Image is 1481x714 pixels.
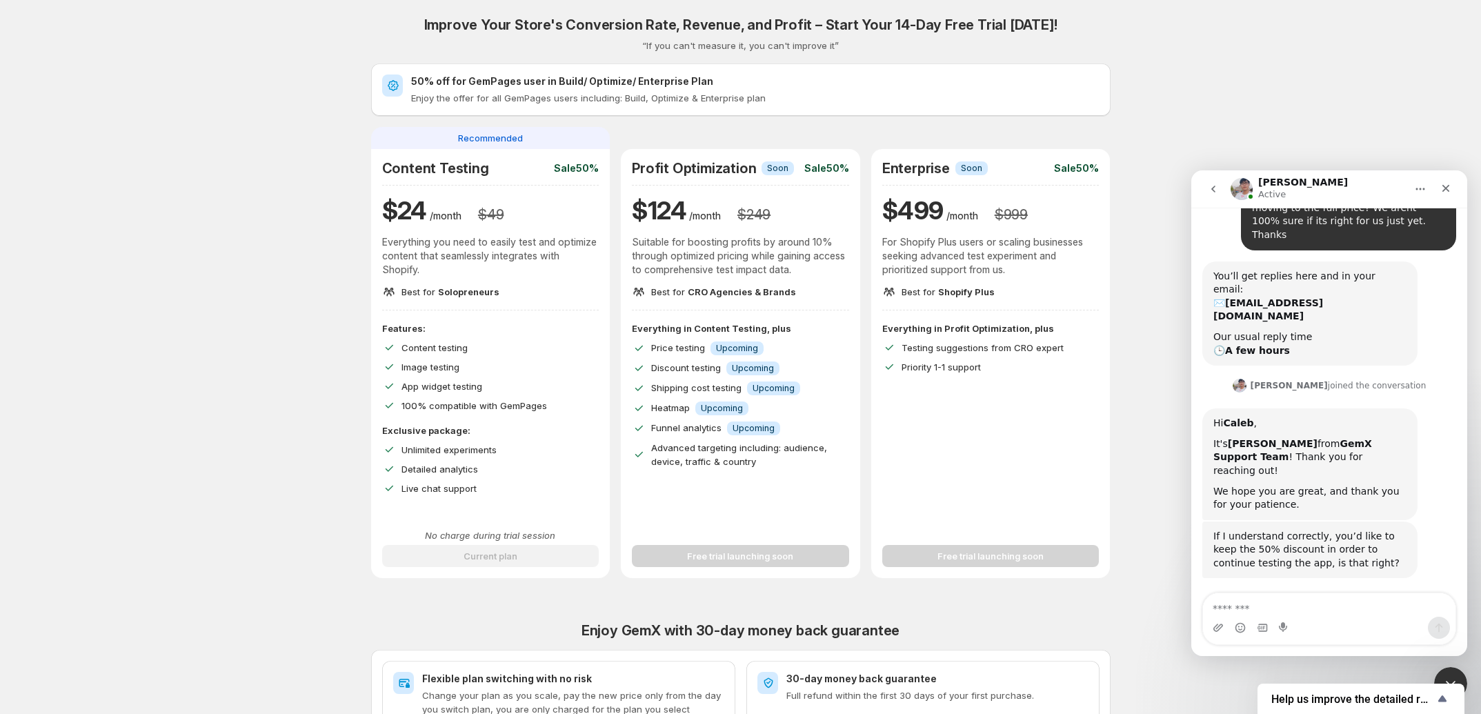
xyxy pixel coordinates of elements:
[478,206,504,223] h3: $ 49
[438,286,499,297] span: Solopreneurs
[767,163,788,174] span: Soon
[401,444,497,455] span: Unlimited experiments
[961,163,982,174] span: Soon
[1271,691,1451,707] button: Show survey - Help us improve the detailed report for A/B campaigns
[632,194,686,227] h1: $ 124
[995,206,1028,223] h3: $ 999
[458,131,523,145] span: Recommended
[411,91,1100,105] p: Enjoy the offer for all GemPages users including: Build, Optimize & Enterprise plan
[382,194,427,227] h1: $ 24
[401,400,547,411] span: 100% compatible with GemPages
[701,403,743,414] span: Upcoming
[382,424,599,437] p: Exclusive package:
[1271,693,1434,706] span: Help us improve the detailed report for A/B campaigns
[786,688,1089,702] p: Full refund within the first 30 days of your first purchase.
[1054,161,1099,175] p: Sale 50%
[430,209,461,223] p: /month
[382,528,599,542] p: No charge during trial session
[401,483,477,494] span: Live chat support
[651,402,690,413] span: Heatmap
[401,464,478,475] span: Detailed analytics
[716,343,758,354] span: Upcoming
[651,382,742,393] span: Shipping cost testing
[689,209,721,223] p: /month
[882,160,950,177] h2: Enterprise
[1434,667,1467,700] iframe: Intercom live chat
[737,206,771,223] h3: $ 249
[651,342,705,353] span: Price testing
[632,321,849,335] p: Everything in Content Testing, plus
[411,75,1100,88] h2: 50% off for GemPages user in Build/ Optimize/ Enterprise Plan
[642,39,839,52] p: “If you can't measure it, you can't improve it”
[422,672,724,686] h2: Flexible plan switching with no risk
[882,235,1100,277] p: For Shopify Plus users or scaling businesses seeking advanced test experiment and prioritized sup...
[786,672,1089,686] h2: 30-day money back guarantee
[401,342,468,353] span: Content testing
[946,209,978,223] p: /month
[382,321,599,335] p: Features:
[902,342,1064,353] span: Testing suggestions from CRO expert
[732,363,774,374] span: Upcoming
[632,160,756,177] h2: Profit Optimization
[651,442,827,467] span: Advanced targeting including: audience, device, traffic & country
[651,285,796,299] p: Best for
[401,361,459,373] span: Image testing
[401,381,482,392] span: App widget testing
[632,235,849,277] p: Suitable for boosting profits by around 10% through optimized pricing while gaining access to com...
[401,285,499,299] p: Best for
[1191,170,1467,656] iframe: Intercom live chat
[651,422,722,433] span: Funnel analytics
[804,161,849,175] p: Sale 50%
[753,383,795,394] span: Upcoming
[733,423,775,434] span: Upcoming
[882,321,1100,335] p: Everything in Profit Optimization, plus
[424,17,1057,33] h2: Improve Your Store's Conversion Rate, Revenue, and Profit – Start Your 14-Day Free Trial [DATE]!
[902,285,995,299] p: Best for
[938,286,995,297] span: Shopify Plus
[371,622,1111,639] h2: Enjoy GemX with 30-day money back guarantee
[651,362,721,373] span: Discount testing
[882,194,944,227] h1: $ 499
[382,235,599,277] p: Everything you need to easily test and optimize content that seamlessly integrates with Shopify.
[554,161,599,175] p: Sale 50%
[382,160,489,177] h2: Content Testing
[688,286,796,297] span: CRO Agencies & Brands
[902,361,981,373] span: Priority 1-1 support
